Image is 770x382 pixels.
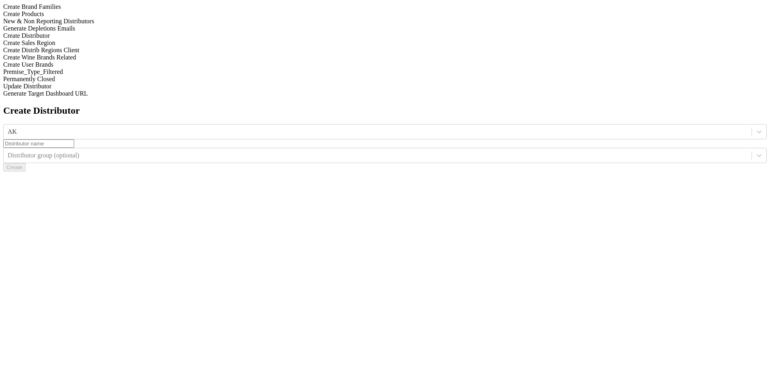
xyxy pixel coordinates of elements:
div: New & Non Reporting Distributors [3,18,767,25]
h2: Create Distributor [3,105,767,116]
div: Create Sales Region [3,39,767,47]
div: Premise_Type_Filtered [3,68,767,76]
div: Generate Target Dashboard URL [3,90,767,97]
input: Distributor name [3,139,74,148]
button: Create [3,163,26,172]
div: Create Distrib Regions Client [3,47,767,54]
div: Create Products [3,10,767,18]
div: Generate Depletions Emails [3,25,767,32]
div: Permanently Closed [3,76,767,83]
div: Create Brand Families [3,3,767,10]
div: Create Wine Brands Related [3,54,767,61]
div: Update Distributor [3,83,767,90]
div: Create Distributor [3,32,767,39]
div: Create User Brands [3,61,767,68]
